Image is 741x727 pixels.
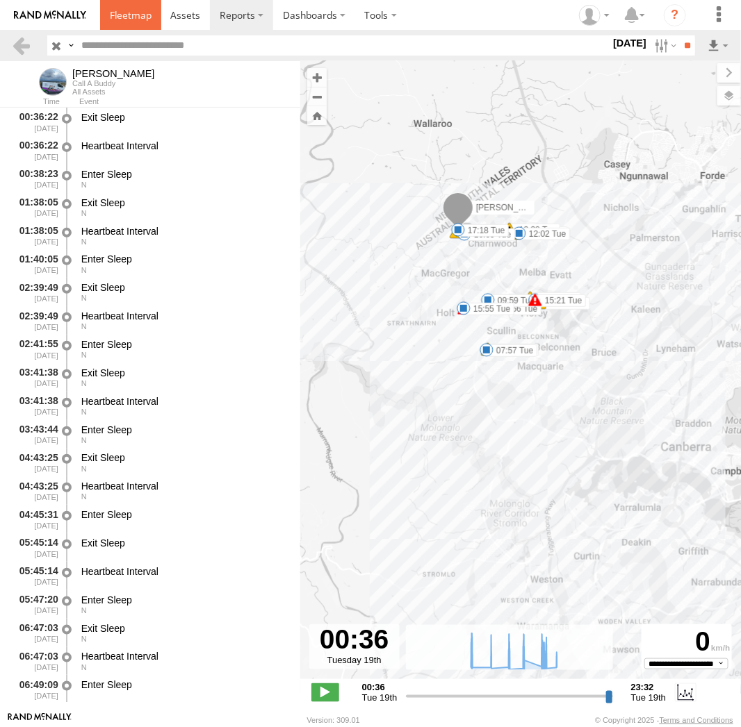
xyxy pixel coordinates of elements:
div: Enter Sleep [81,253,287,265]
span: Heading: 6 [81,436,87,444]
div: Time [11,99,60,106]
label: 07:57 Tue [487,344,537,357]
label: 13:30 Tue [510,224,560,236]
span: Tue 19th Aug 2025 [362,692,398,703]
div: 04:43:25 [DATE] [11,478,60,503]
div: Event [79,99,300,106]
strong: 00:36 [362,682,398,692]
span: Heading: 5 [81,181,87,189]
div: Enter Sleep [81,424,287,436]
span: Heading: 7 [81,606,87,615]
button: Zoom out [307,87,327,106]
div: 01:38:05 [DATE] [11,194,60,220]
label: Search Filter Options [649,35,679,56]
strong: 23:32 [631,682,667,692]
div: Heartbeat Interval [81,310,287,322]
div: Heartbeat Interval [81,225,287,237]
div: 06:49:09 [DATE] [11,676,60,702]
span: Heading: 6 [81,294,87,302]
button: Zoom Home [307,106,327,125]
span: Heading: 6 [81,266,87,274]
label: 15:55 Tue [464,303,514,315]
div: Heartbeat Interval [81,480,287,492]
a: Terms and Conditions [660,716,733,724]
label: 09:56 Tue [491,303,541,315]
div: Heartbeat Interval [81,565,287,578]
label: 17:18 Tue [458,224,509,237]
label: Play/Stop [311,683,339,701]
span: Tue 19th Aug 2025 [631,692,667,703]
div: 05:47:20 [DATE] [11,592,60,617]
div: Exit Sleep [81,451,287,464]
label: 16:09 Tue [464,228,515,241]
div: 03:41:38 [DATE] [11,365,60,390]
div: 01:40:05 [DATE] [11,251,60,277]
div: Enter Sleep [81,508,287,521]
div: 02:39:49 [DATE] [11,279,60,305]
span: Heading: 6 [81,465,87,473]
span: Heading: 5 [81,351,87,359]
div: 06:47:03 [DATE] [11,649,60,674]
div: 8 [450,225,464,239]
a: Back to previous Page [11,35,31,56]
button: Zoom in [307,68,327,87]
div: 01:38:05 [DATE] [11,223,60,249]
label: 13:37 Tue [539,297,590,310]
div: Exit Sleep [81,197,287,209]
i: ? [664,4,686,26]
span: Heading: 5 [81,237,87,246]
span: Heading: 7 [81,635,87,643]
span: [PERSON_NAME] [476,203,545,212]
div: Version: 309.01 [307,716,360,724]
div: All Assets [72,87,154,96]
div: 02:39:49 [DATE] [11,308,60,333]
a: Visit our Website [8,713,72,727]
span: Heading: 6 [81,492,87,501]
span: Heading: 7 [81,663,87,671]
div: Enter Sleep [81,594,287,606]
div: 04:45:31 [DATE] [11,506,60,532]
div: Exit Sleep [81,367,287,379]
div: 0 [644,626,730,658]
div: Heartbeat Interval [81,395,287,408]
div: 05:45:14 [DATE] [11,563,60,589]
div: Exit Sleep [81,537,287,549]
label: 15:21 Tue [535,294,586,307]
span: Heading: 5 [81,408,87,416]
div: 02:41:55 [DATE] [11,336,60,362]
label: 15:36 Tue [530,292,581,305]
div: 00:36:22 [DATE] [11,137,60,163]
img: rand-logo.svg [14,10,86,20]
label: 09:53 Tue [488,344,539,356]
div: Enter Sleep [81,338,287,351]
div: Enter Sleep [81,168,287,181]
div: © Copyright 2025 - [595,716,733,724]
div: 06:47:03 [DATE] [11,620,60,646]
span: Heading: 5 [81,379,87,387]
div: 00:36:22 [DATE] [11,109,60,135]
div: Enter Sleep [81,678,287,691]
div: 03:41:38 [DATE] [11,393,60,419]
span: Heading: 5 [81,209,87,217]
label: 12:02 Tue [519,228,570,240]
label: 09:59 Tue [488,294,539,307]
div: Call A Buddy [72,79,154,87]
div: 00:38:23 [DATE] [11,166,60,192]
div: 05:45:14 [DATE] [11,535,60,560]
label: Export results as... [706,35,730,56]
div: Helen Mason [574,5,614,26]
label: [DATE] [610,35,649,51]
div: Heartbeat Interval [81,140,287,152]
div: Jamie - View Asset History [72,68,154,79]
div: Exit Sleep [81,111,287,124]
div: 03:43:44 [DATE] [11,421,60,447]
div: Exit Sleep [81,622,287,635]
label: Search Query [65,35,76,56]
div: Heartbeat Interval [81,650,287,662]
span: Heading: 6 [81,322,87,331]
div: Exit Sleep [81,281,287,294]
div: 04:43:25 [DATE] [11,450,60,476]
